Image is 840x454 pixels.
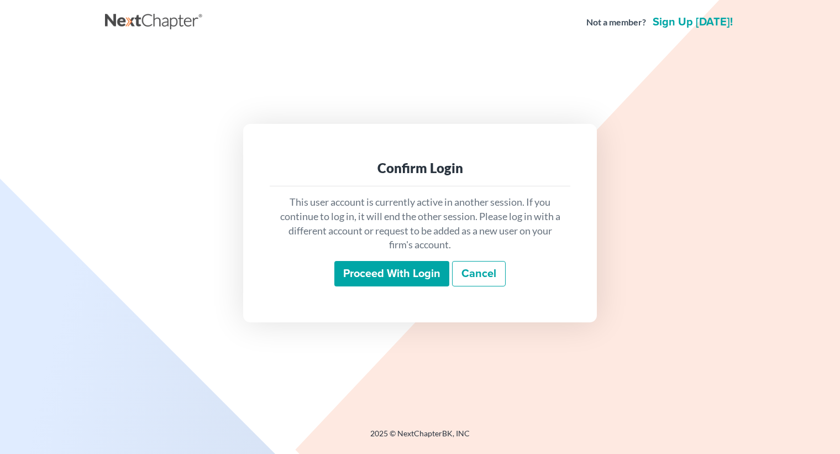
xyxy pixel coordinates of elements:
[650,17,735,28] a: Sign up [DATE]!
[586,16,646,29] strong: Not a member?
[452,261,506,286] a: Cancel
[334,261,449,286] input: Proceed with login
[279,159,561,177] div: Confirm Login
[279,195,561,252] p: This user account is currently active in another session. If you continue to log in, it will end ...
[105,428,735,448] div: 2025 © NextChapterBK, INC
